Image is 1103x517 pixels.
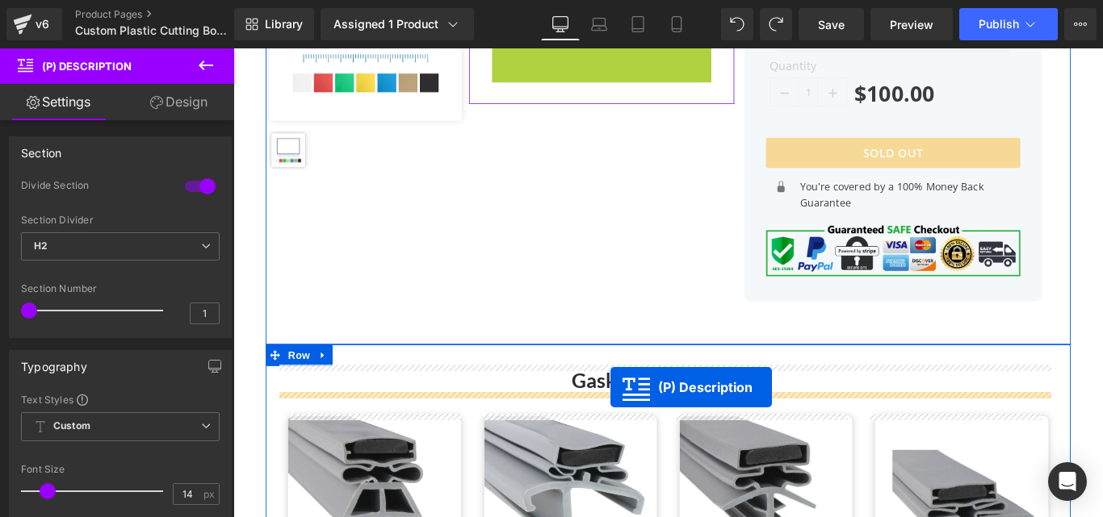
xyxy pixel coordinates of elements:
span: Custom Plastic Cutting Board [75,24,228,37]
img: Custom Plastic Cutting Board [43,95,81,133]
a: Expand / Collapse [90,332,111,356]
div: Section Divider [21,215,220,226]
span: Publish [979,18,1019,31]
a: Design [120,84,237,120]
div: Section [21,137,61,160]
div: Font Size [21,464,220,475]
button: Redo [760,8,792,40]
a: Product Pages [75,8,258,21]
button: More [1064,8,1097,40]
a: Desktop [541,8,580,40]
a: Tablet [619,8,657,40]
a: New Library [234,8,314,40]
a: Preview [870,8,953,40]
div: Divide Section [21,179,169,196]
b: H2 [34,240,48,252]
span: (P) Description [42,60,132,73]
label: Quantity [602,12,690,31]
a: Custom Plastic Cutting Board [42,94,82,134]
a: Laptop [580,8,619,40]
p: You're covered by a 100% Money Back Guarantee​ [636,146,883,182]
span: Library [265,17,303,31]
span: Save [818,16,845,33]
button: Publish [959,8,1058,40]
a: v6 [6,8,62,40]
a: Mobile [657,8,696,40]
span: Sold Out [707,108,774,126]
div: Section Number [21,283,220,294]
div: Assigned 1 Product [333,16,461,32]
span: Row [57,332,90,356]
span: $100.00 [698,34,787,68]
div: Open Intercom Messenger [1048,462,1087,501]
b: Custom [53,419,90,433]
div: v6 [32,14,52,35]
span: px [203,489,217,499]
h1: Gaskets Bgggy Profile [48,356,929,388]
span: Preview [890,16,933,33]
button: Undo [721,8,753,40]
div: Text Styles [21,393,220,406]
div: Typography [21,351,87,373]
button: Sold Out [598,100,883,134]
